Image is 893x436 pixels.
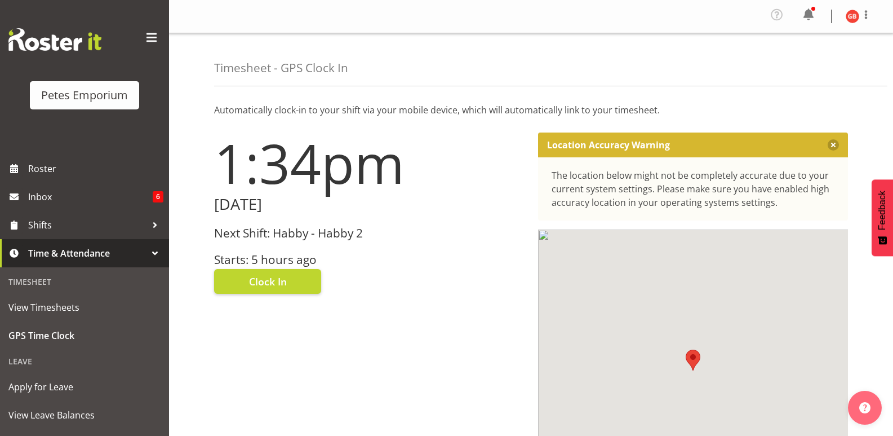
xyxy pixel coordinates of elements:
div: The location below might not be completely accurate due to your current system settings. Please m... [552,169,835,209]
img: Rosterit website logo [8,28,101,51]
p: Automatically clock-in to your shift via your mobile device, which will automatically link to you... [214,103,848,117]
a: View Timesheets [3,293,166,322]
span: Time & Attendance [28,245,146,262]
div: Leave [3,350,166,373]
span: Feedback [877,191,887,230]
h3: Next Shift: Habby - Habby 2 [214,227,525,240]
h4: Timesheet - GPS Clock In [214,61,348,74]
div: Petes Emporium [41,87,128,104]
h2: [DATE] [214,196,525,213]
span: 6 [153,191,163,202]
span: Clock In [249,274,287,289]
p: Location Accuracy Warning [547,139,670,151]
a: Apply for Leave [3,373,166,401]
img: gillian-byford11184.jpg [846,10,859,23]
h3: Starts: 5 hours ago [214,253,525,266]
button: Feedback - Show survey [872,179,893,256]
button: Clock In [214,269,321,294]
span: View Timesheets [8,299,161,316]
span: GPS Time Clock [8,327,161,344]
a: View Leave Balances [3,401,166,429]
span: Apply for Leave [8,378,161,395]
h1: 1:34pm [214,133,525,193]
a: GPS Time Clock [3,322,166,350]
span: Inbox [28,188,153,205]
span: View Leave Balances [8,407,161,424]
div: Timesheet [3,270,166,293]
img: help-xxl-2.png [859,402,870,413]
span: Roster [28,160,163,177]
button: Close message [828,139,839,151]
span: Shifts [28,217,146,234]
